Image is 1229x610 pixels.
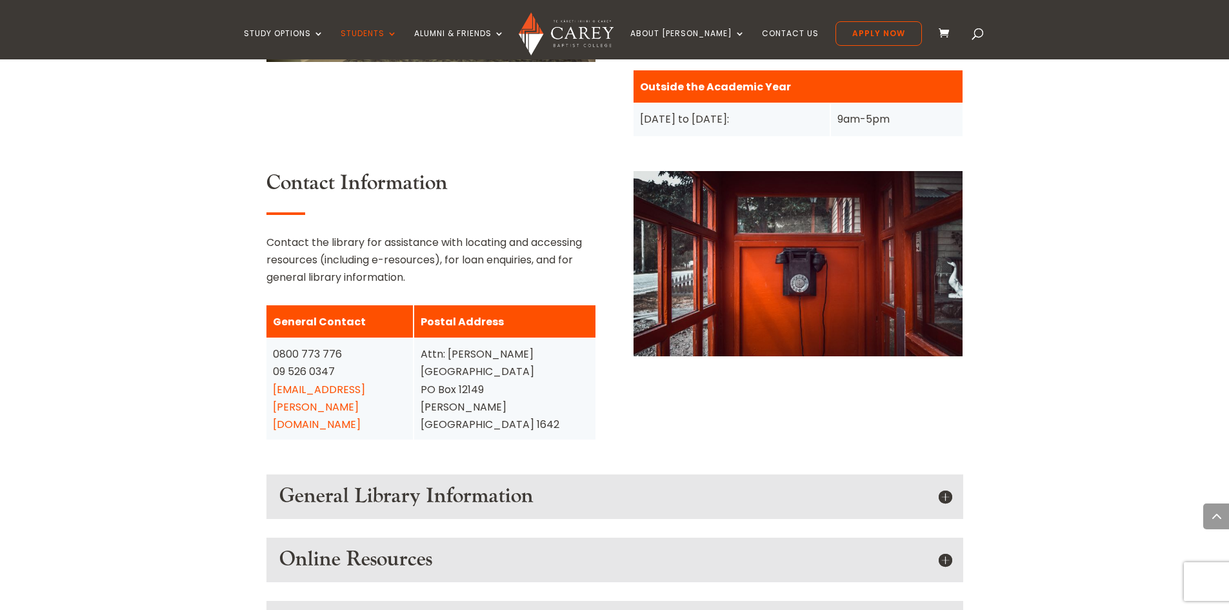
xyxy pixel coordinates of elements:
[414,29,505,59] a: Alumni & Friends
[640,110,823,128] div: [DATE] to [DATE]:
[640,79,791,94] strong: Outside the Academic Year
[273,314,366,329] strong: General Contact
[519,12,614,56] img: Carey Baptist College
[266,171,595,202] h3: Contact Information
[244,29,324,59] a: Study Options
[273,382,365,432] a: [EMAIL_ADDRESS][PERSON_NAME][DOMAIN_NAME]
[835,21,922,46] a: Apply Now
[421,314,504,329] strong: Postal Address
[273,345,407,433] div: 0800 773 776 09 526 0347
[266,234,595,287] p: Contact the library for assistance with locating and accessing resources (including e-resources),...
[837,110,956,128] div: 9am-5pm
[279,484,950,509] h5: General Library Information
[421,345,589,433] div: Attn: [PERSON_NAME][GEOGRAPHIC_DATA] PO Box 12149 [PERSON_NAME] [GEOGRAPHIC_DATA] 1642
[630,29,745,59] a: About [PERSON_NAME]
[634,171,963,356] img: Girl reading on the floor in a library
[279,547,950,572] h5: Online Resources
[341,29,397,59] a: Students
[762,29,819,59] a: Contact Us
